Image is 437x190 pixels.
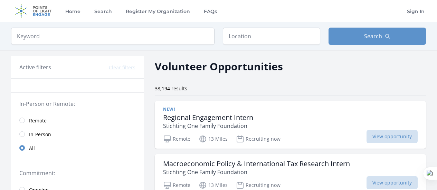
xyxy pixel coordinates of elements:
p: Remote [163,135,190,143]
a: Remote [11,113,144,127]
p: 13 Miles [199,181,228,189]
span: View opportunity [367,130,418,143]
p: Recruiting now [236,181,281,189]
h2: Volunteer Opportunities [155,59,283,74]
h3: Active filters [19,63,51,71]
p: Remote [163,181,190,189]
h3: Regional Engagement Intern [163,113,253,122]
span: 38,194 results [155,85,187,92]
a: In-Person [11,127,144,141]
span: In-Person [29,131,51,138]
span: All [29,145,35,152]
span: Search [364,32,382,40]
a: All [11,141,144,155]
input: Keyword [11,28,215,45]
button: Clear filters [109,64,135,71]
span: Remote [29,117,47,124]
p: 13 Miles [199,135,228,143]
legend: Commitment: [19,169,135,177]
input: Location [223,28,320,45]
span: View opportunity [367,176,418,189]
a: New! Regional Engagement Intern Stichting One Family Foundation Remote 13 Miles Recruiting now Vi... [155,101,426,149]
p: Stichting One Family Foundation [163,122,253,130]
h3: Macroeconomic Policy & International Tax Research Intern [163,160,350,168]
span: New! [163,107,175,112]
p: Recruiting now [236,135,281,143]
legend: In-Person or Remote: [19,100,135,108]
p: Stichting One Family Foundation [163,168,350,176]
button: Search [329,28,426,45]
